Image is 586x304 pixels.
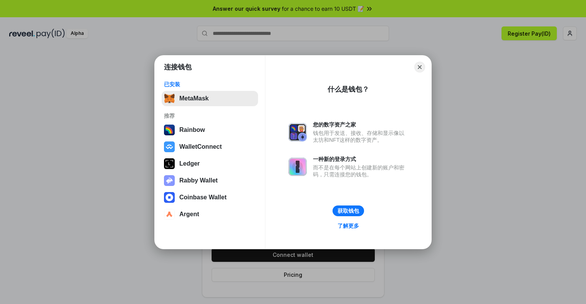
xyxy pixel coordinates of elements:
button: Ledger [162,156,258,171]
div: 您的数字资产之家 [313,121,408,128]
div: WalletConnect [179,143,222,150]
img: svg+xml,%3Csvg%20xmlns%3D%22http%3A%2F%2Fwww.w3.org%2F2000%2Fsvg%22%20fill%3D%22none%22%20viewBox... [288,123,307,141]
img: svg+xml,%3Csvg%20xmlns%3D%22http%3A%2F%2Fwww.w3.org%2F2000%2Fsvg%22%20fill%3D%22none%22%20viewBox... [288,158,307,176]
button: Coinbase Wallet [162,190,258,205]
img: svg+xml,%3Csvg%20xmlns%3D%22http%3A%2F%2Fwww.w3.org%2F2000%2Fsvg%22%20fill%3D%22none%22%20viewBox... [164,175,175,186]
button: Close [414,62,425,72]
div: 了解更多 [338,222,359,229]
div: MetaMask [179,95,209,102]
div: Coinbase Wallet [179,194,227,201]
div: Rabby Wallet [179,177,218,184]
h1: 连接钱包 [164,62,192,72]
button: Rainbow [162,122,258,138]
div: 获取钱包 [338,207,359,214]
button: MetaMask [162,91,258,106]
img: svg+xml,%3Csvg%20fill%3D%22none%22%20height%3D%2233%22%20viewBox%3D%220%200%2035%2033%22%20width%... [164,93,175,104]
button: Rabby Wallet [162,173,258,188]
img: svg+xml,%3Csvg%20width%3D%2228%22%20height%3D%2228%22%20viewBox%3D%220%200%2028%2028%22%20fill%3D... [164,141,175,152]
div: 而不是在每个网站上创建新的账户和密码，只需连接您的钱包。 [313,164,408,178]
div: 什么是钱包？ [328,85,369,94]
img: svg+xml,%3Csvg%20width%3D%2228%22%20height%3D%2228%22%20viewBox%3D%220%200%2028%2028%22%20fill%3D... [164,209,175,220]
div: 推荐 [164,112,256,119]
div: Ledger [179,160,200,167]
div: Argent [179,211,199,218]
button: 获取钱包 [333,205,364,216]
button: Argent [162,207,258,222]
div: 一种新的登录方式 [313,156,408,163]
div: 钱包用于发送、接收、存储和显示像以太坊和NFT这样的数字资产。 [313,130,408,143]
div: 已安装 [164,81,256,88]
button: WalletConnect [162,139,258,154]
img: svg+xml,%3Csvg%20xmlns%3D%22http%3A%2F%2Fwww.w3.org%2F2000%2Fsvg%22%20width%3D%2228%22%20height%3... [164,158,175,169]
a: 了解更多 [333,221,364,231]
img: svg+xml,%3Csvg%20width%3D%2228%22%20height%3D%2228%22%20viewBox%3D%220%200%2028%2028%22%20fill%3D... [164,192,175,203]
div: Rainbow [179,127,205,133]
img: svg+xml,%3Csvg%20width%3D%22120%22%20height%3D%22120%22%20viewBox%3D%220%200%20120%20120%22%20fil... [164,125,175,135]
